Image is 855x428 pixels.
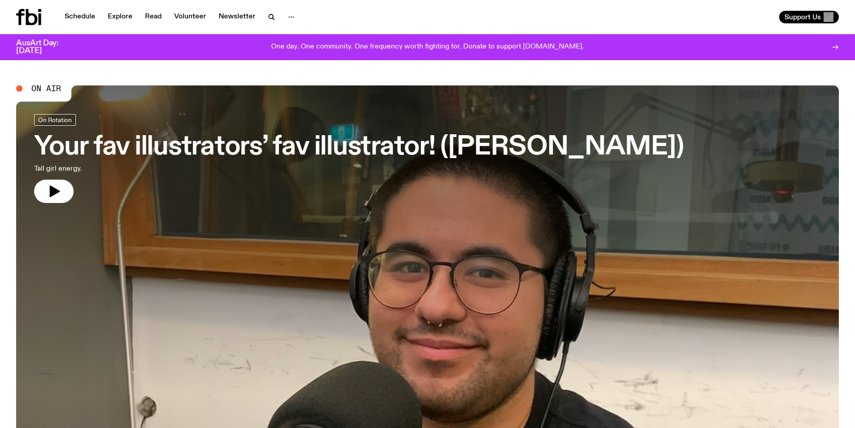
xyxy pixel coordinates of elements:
button: Support Us [779,11,839,23]
span: On Air [31,84,61,93]
h3: Your fav illustrators’ fav illustrator! ([PERSON_NAME]) [34,135,684,160]
a: Your fav illustrators’ fav illustrator! ([PERSON_NAME])Tall girl energy. [34,114,684,203]
span: Support Us [785,13,821,21]
a: Schedule [59,11,101,23]
h3: AusArt Day: [DATE] [16,40,74,55]
a: Read [140,11,167,23]
span: On Rotation [38,116,72,123]
a: Volunteer [169,11,211,23]
a: Explore [102,11,138,23]
a: On Rotation [34,114,76,126]
p: Tall girl energy. [34,163,264,174]
a: Newsletter [213,11,261,23]
p: One day. One community. One frequency worth fighting for. Donate to support [DOMAIN_NAME]. [271,43,584,51]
